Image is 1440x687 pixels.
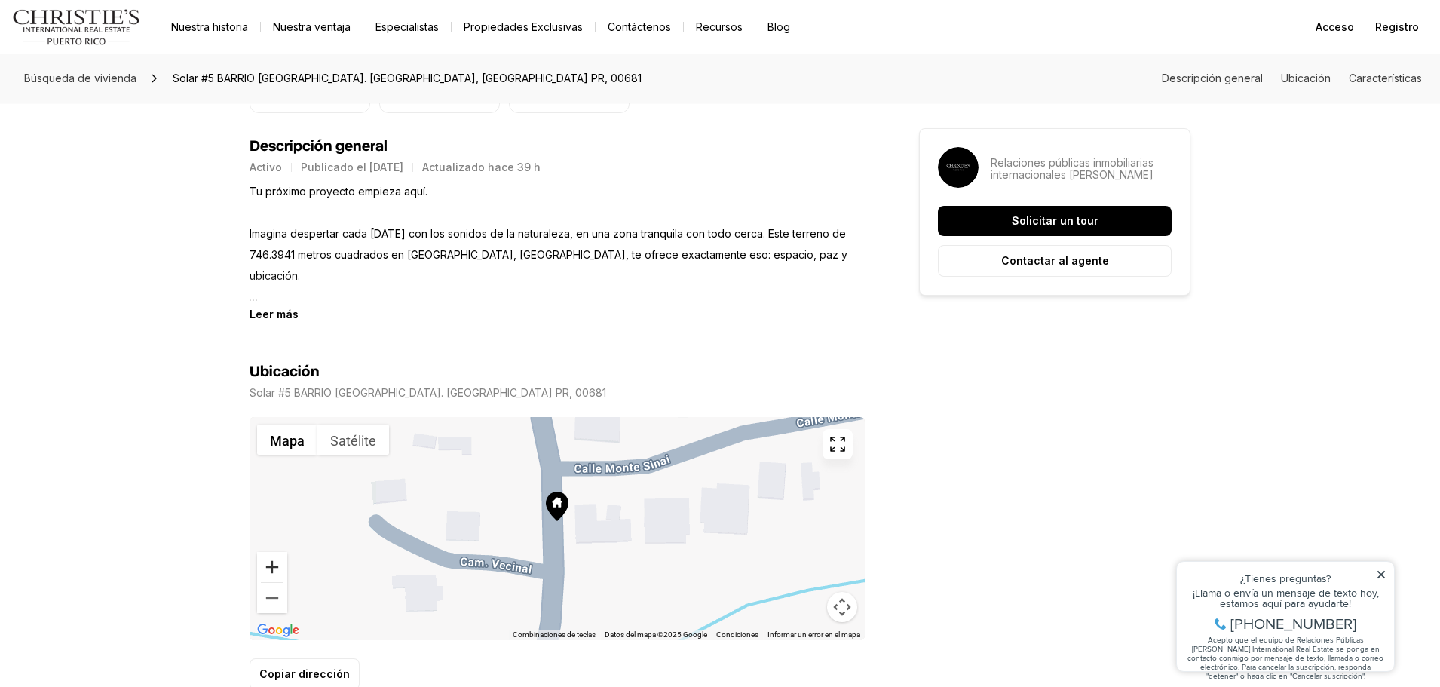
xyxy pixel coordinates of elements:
[1001,254,1109,267] font: Contactar al agente
[375,20,439,33] font: Especialistas
[72,32,162,47] font: ¿Tienes preguntas?
[938,245,1172,277] button: Contactar al agente
[716,630,758,639] a: Condiciones (se abre en una nueva pestaña)
[363,17,451,38] a: Especialistas
[250,308,299,320] button: Leer más
[1307,12,1363,42] button: Acceso
[257,552,287,582] button: Acercar
[12,9,141,45] img: logo
[171,20,248,33] font: Nuestra historia
[301,161,403,173] font: Publicado el [DATE]
[250,386,606,399] font: Solar #5 BARRIO [GEOGRAPHIC_DATA]. [GEOGRAPHIC_DATA] PR, 00681
[1349,72,1422,84] font: Características
[716,630,758,639] font: Condiciones
[1366,12,1428,42] button: Registro
[422,161,541,173] font: Actualizado hace 39 h
[1281,72,1331,84] font: Ubicación
[1281,72,1331,84] a: Saltar a: Ubicación
[24,46,210,72] font: ¡Llama o envía un mensaje de texto hoy, estamos aquí para ayudarte!
[250,139,388,154] font: Descripción general
[62,73,188,95] font: [PHONE_NUMBER]
[1162,72,1263,84] a: Saltar a: Descripción general
[159,17,260,38] a: Nuestra historia
[991,156,1154,181] font: Relaciones públicas inmobiliarias internacionales [PERSON_NAME]
[257,425,317,455] button: Mostrar mapa de calles
[452,17,595,38] a: Propiedades Exclusivas
[250,364,320,379] font: Ubicación
[596,17,683,38] button: Contáctenos
[608,20,671,33] font: Contáctenos
[938,206,1172,236] button: Solicitar un tour
[1349,72,1422,84] a: Saltar a: Características
[1012,214,1098,227] font: Solicitar un tour
[19,95,215,142] font: Acepto que el equipo de Relaciones Públicas [PERSON_NAME] International Real Estate se ponga en c...
[513,630,596,640] button: Combinaciones de teclas
[827,592,857,622] button: Controles de visualización del mapa
[684,17,755,38] a: Recursos
[259,667,350,680] font: Copiar dirección
[767,20,790,33] font: Blog
[1316,20,1354,33] font: Acceso
[250,185,427,198] font: Tu próximo proyecto empieza aquí.
[605,630,707,639] font: Datos del mapa ©2025 Google
[1162,72,1422,84] nav: Menú de la sección de página
[330,433,376,449] font: Satélite
[273,20,351,33] font: Nuestra ventaja
[464,20,583,33] font: Propiedades Exclusivas
[173,72,642,84] font: Solar #5 BARRIO [GEOGRAPHIC_DATA]. [GEOGRAPHIC_DATA], [GEOGRAPHIC_DATA] PR, 00681
[755,17,802,38] a: Blog
[317,425,389,455] button: Mostrar imágenes satelitales
[24,72,136,84] font: Búsqueda de vivienda
[18,66,142,90] a: Búsqueda de vivienda
[250,161,282,173] font: Activo
[250,227,847,282] font: Imagina despertar cada [DATE] con los sonidos de la naturaleza, en una zona tranquila con todo ce...
[1375,20,1419,33] font: Registro
[696,20,743,33] font: Recursos
[270,433,305,449] font: Mapa
[261,17,363,38] a: Nuestra ventaja
[767,630,860,639] a: Informar un error en el mapa
[257,583,287,613] button: Alejar
[253,621,303,640] a: Abrir esta área en Google Maps (se abre en una ventana nueva)
[1162,72,1263,84] font: Descripción general
[253,621,303,640] img: Google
